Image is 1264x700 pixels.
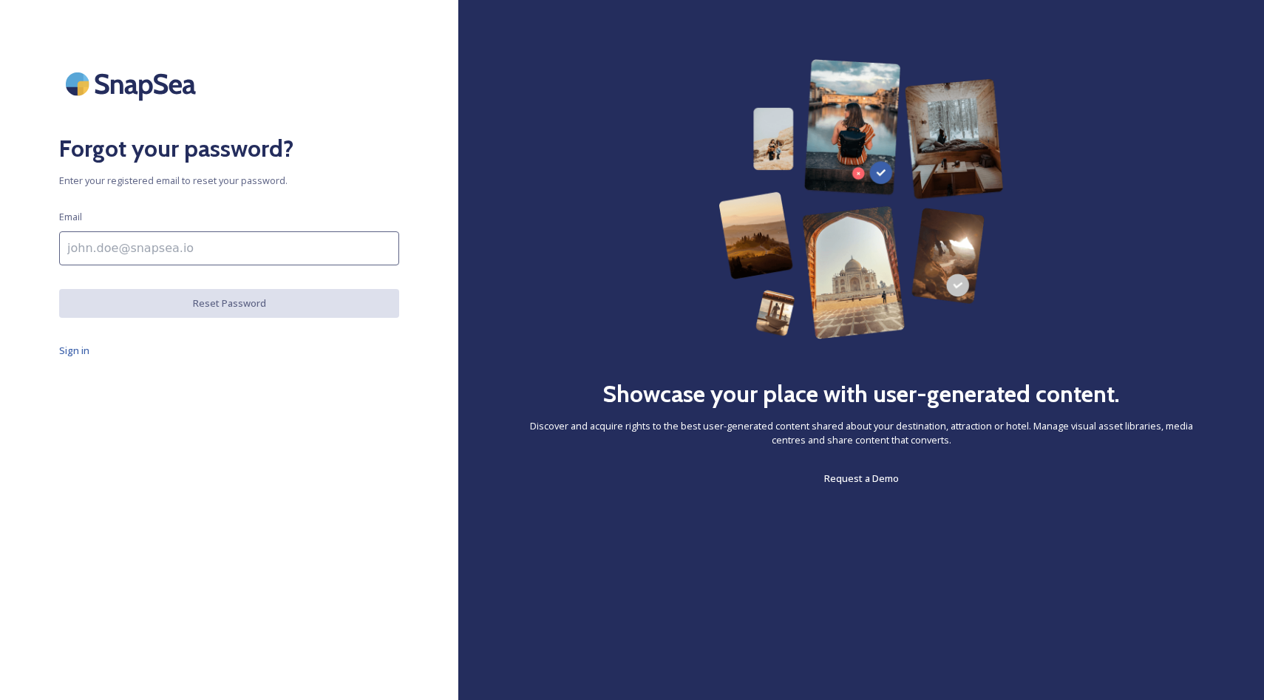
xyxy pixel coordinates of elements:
[59,231,399,265] input: john.doe@snapsea.io
[59,174,399,188] span: Enter your registered email to reset your password.
[59,131,399,166] h2: Forgot your password?
[59,344,89,357] span: Sign in
[59,341,399,359] a: Sign in
[824,472,899,485] span: Request a Demo
[602,376,1120,412] h2: Showcase your place with user-generated content.
[59,210,82,224] span: Email
[59,59,207,109] img: SnapSea Logo
[59,289,399,318] button: Reset Password
[824,469,899,487] a: Request a Demo
[718,59,1005,339] img: 63b42ca75bacad526042e722_Group%20154-p-800.png
[517,419,1205,447] span: Discover and acquire rights to the best user-generated content shared about your destination, att...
